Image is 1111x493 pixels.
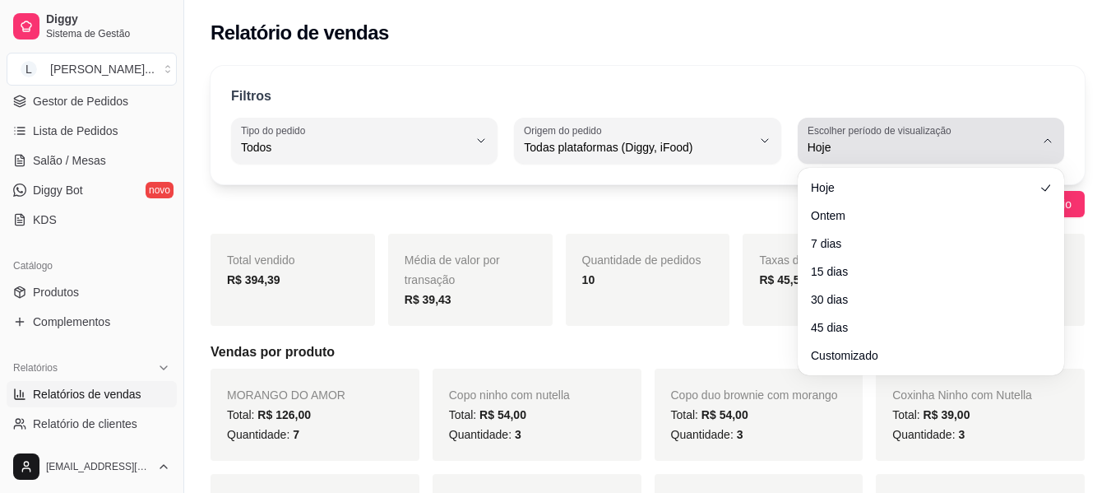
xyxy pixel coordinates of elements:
[211,20,389,46] h2: Relatório de vendas
[892,388,1032,402] span: Coxinha Ninho com Nutella
[33,212,57,228] span: KDS
[811,207,1035,224] span: Ontem
[211,342,1085,362] h5: Vendas por produto
[449,388,570,402] span: Copo ninho com nutella
[33,314,110,330] span: Complementos
[701,408,748,421] span: R$ 54,00
[33,182,83,198] span: Diggy Bot
[227,273,280,286] strong: R$ 394,39
[46,460,150,473] span: [EMAIL_ADDRESS][DOMAIN_NAME]
[582,273,595,286] strong: 10
[405,253,500,286] span: Média de valor por transação
[449,408,526,421] span: Total:
[227,408,311,421] span: Total:
[671,428,743,441] span: Quantidade:
[958,428,965,441] span: 3
[46,27,170,40] span: Sistema de Gestão
[33,123,118,139] span: Lista de Pedidos
[13,361,58,374] span: Relatórios
[7,53,177,86] button: Select a team
[257,408,311,421] span: R$ 126,00
[671,388,838,402] span: Copo duo brownie com morango
[33,152,106,169] span: Salão / Mesas
[449,428,521,441] span: Quantidade:
[50,61,155,77] div: [PERSON_NAME] ...
[241,123,311,137] label: Tipo do pedido
[759,273,806,286] strong: R$ 45,50
[7,253,177,279] div: Catálogo
[811,179,1035,196] span: Hoje
[293,428,299,441] span: 7
[671,408,748,421] span: Total:
[21,61,37,77] span: L
[227,428,299,441] span: Quantidade:
[737,428,743,441] span: 3
[33,416,137,432] span: Relatório de clientes
[811,319,1035,336] span: 45 dias
[227,253,295,267] span: Total vendido
[892,428,965,441] span: Quantidade:
[808,123,956,137] label: Escolher período de visualização
[405,293,451,306] strong: R$ 39,43
[811,291,1035,308] span: 30 dias
[33,93,128,109] span: Gestor de Pedidos
[759,253,847,267] span: Taxas de entrega
[231,86,271,106] p: Filtros
[241,139,468,156] span: Todos
[808,139,1035,156] span: Hoje
[524,139,751,156] span: Todas plataformas (Diggy, iFood)
[924,408,970,421] span: R$ 39,00
[811,347,1035,364] span: Customizado
[582,253,701,267] span: Quantidade de pedidos
[811,235,1035,252] span: 7 dias
[33,284,79,300] span: Produtos
[479,408,526,421] span: R$ 54,00
[524,123,607,137] label: Origem do pedido
[515,428,521,441] span: 3
[33,386,141,402] span: Relatórios de vendas
[892,408,970,421] span: Total:
[227,388,345,402] span: MORANGO DO AMOR
[811,263,1035,280] span: 15 dias
[46,12,170,27] span: Diggy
